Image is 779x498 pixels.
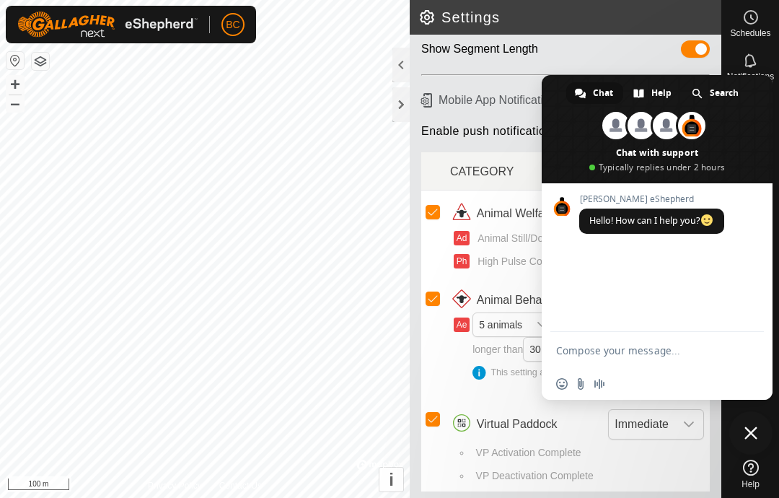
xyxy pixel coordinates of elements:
[730,29,770,38] span: Schedules
[219,479,262,492] a: Contact Us
[683,82,749,104] div: Search
[593,82,613,104] span: Chat
[472,254,556,269] span: High Pulse Count
[418,9,721,26] h2: Settings
[454,318,470,332] button: Ae
[450,413,473,436] img: virtual paddocks icon
[625,82,682,104] div: Help
[594,378,605,390] span: Audio message
[651,82,672,104] span: Help
[472,366,704,380] div: This setting applies to all users of the property
[524,338,571,361] span: 30 mins
[472,319,704,380] span: being outside VP longer than
[148,479,202,492] a: Privacy Policy
[6,76,24,93] button: +
[609,410,674,439] span: Immediate
[556,378,568,390] span: Insert an emoji
[32,53,49,70] button: Map Layers
[556,344,726,357] textarea: Compose your message...
[379,468,403,492] button: i
[722,454,779,494] a: Help
[472,231,556,246] span: Animal Still/Down
[674,410,703,439] div: dropdown trigger
[471,468,594,484] span: VP Deactivation Complete
[579,194,724,204] span: [PERSON_NAME] eShepherd
[421,124,648,147] span: Enable push notifications for this property
[17,12,198,38] img: Gallagher Logo
[415,87,716,113] h6: Mobile App Notifications
[589,214,714,227] span: Hello! How can I help you?
[389,470,394,489] span: i
[710,82,739,104] span: Search
[473,313,528,336] span: 5 animals
[450,202,473,225] img: animal welfare icon
[477,205,555,222] span: Animal Welfare
[6,52,24,69] button: Reset Map
[450,155,580,187] div: CATEGORY
[566,82,623,104] div: Chat
[450,289,473,312] img: animal behaviour icon
[226,17,239,32] span: BC
[6,95,24,112] button: –
[421,40,538,63] div: Show Segment Length
[727,72,774,81] span: Notifications
[454,231,470,245] button: Ad
[741,480,760,489] span: Help
[575,378,586,390] span: Send a file
[454,254,470,268] button: Ph
[471,445,581,460] span: VP Activation Complete
[528,313,557,336] div: dropdown trigger
[729,411,773,455] div: Close chat
[477,416,558,433] span: Virtual Paddock
[477,292,567,309] span: Animal Behaviour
